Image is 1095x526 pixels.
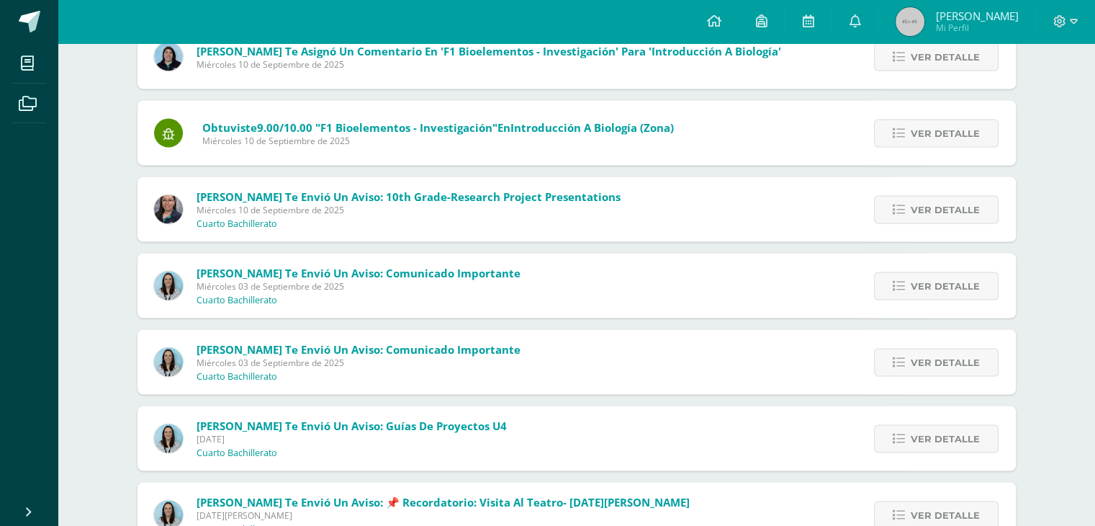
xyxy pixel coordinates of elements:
span: Miércoles 10 de Septiembre de 2025 [202,135,674,147]
p: Cuarto Bachillerato [197,218,277,230]
span: Ver detalle [911,426,980,453]
span: [PERSON_NAME] te asignó un comentario en 'F1 Bioelementos - Investigación' para 'Introducción a B... [197,44,781,58]
img: 6df1b4a1ab8e0111982930b53d21c0fa.png [154,43,183,71]
span: Miércoles 03 de Septiembre de 2025 [197,280,521,293]
span: [PERSON_NAME] te envió un aviso: 10th Grade-Research Project Presentations [197,190,621,204]
span: [PERSON_NAME] te envió un aviso: Comunicado importante [197,342,521,357]
img: aed16db0a88ebd6752f21681ad1200a1.png [154,272,183,300]
span: [PERSON_NAME] te envió un aviso: Comunicado importante [197,266,521,280]
span: [DATE] [197,433,507,445]
span: Ver detalle [911,120,980,147]
img: aed16db0a88ebd6752f21681ad1200a1.png [154,348,183,377]
p: Cuarto Bachillerato [197,371,277,383]
span: Ver detalle [911,349,980,376]
p: Cuarto Bachillerato [197,447,277,459]
span: Obtuviste en [202,120,674,135]
span: Miércoles 10 de Septiembre de 2025 [197,58,781,71]
span: "F1 Bioelementos - Investigación" [315,120,497,135]
span: Ver detalle [911,197,980,223]
span: [PERSON_NAME] te envió un aviso: 📌 Recordatorio: Visita al Teatro- [DATE][PERSON_NAME] [197,495,690,509]
p: Cuarto Bachillerato [197,295,277,306]
span: [DATE][PERSON_NAME] [197,509,690,522]
span: Miércoles 10 de Septiembre de 2025 [197,204,621,216]
img: aed16db0a88ebd6752f21681ad1200a1.png [154,424,183,453]
span: Ver detalle [911,44,980,71]
span: Miércoles 03 de Septiembre de 2025 [197,357,521,369]
img: 6fb385528ffb729c9b944b13f11ee051.png [154,195,183,224]
span: 9.00/10.00 [257,120,312,135]
span: Mi Perfil [935,22,1018,34]
span: Ver detalle [911,273,980,300]
span: [PERSON_NAME] te envió un aviso: Guías de Proyectos U4 [197,419,507,433]
img: 45x45 [896,7,924,36]
span: [PERSON_NAME] [935,9,1018,23]
span: Introducción a Biología (Zona) [510,120,674,135]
